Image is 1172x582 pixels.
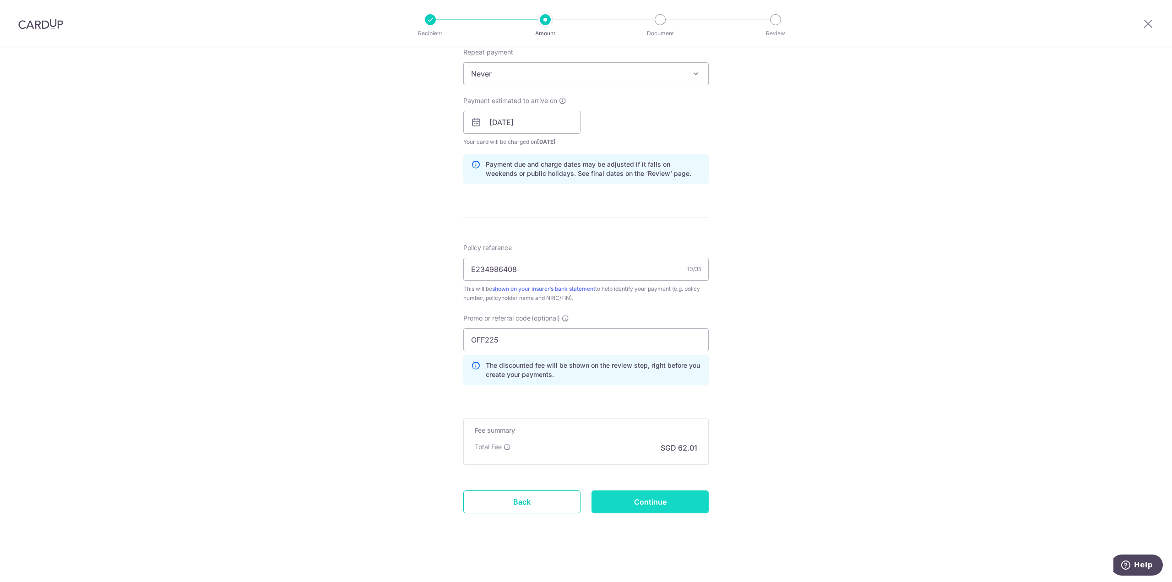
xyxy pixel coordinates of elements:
span: Payment estimated to arrive on [463,96,557,105]
span: [DATE] [537,138,556,145]
a: shown on your insurer’s bank statement [492,285,595,292]
p: Document [626,29,694,38]
span: Never [464,63,708,85]
img: CardUp [18,18,63,29]
span: (optional) [532,314,560,323]
label: Repeat payment [463,48,513,57]
p: The discounted fee will be shown on the review step, right before you create your payments. [486,361,701,379]
a: Back [463,490,581,513]
input: DD / MM / YYYY [463,111,581,134]
label: Policy reference [463,243,512,252]
p: Recipient [396,29,464,38]
p: Amount [511,29,579,38]
span: Promo or referral code [463,314,531,323]
p: Total Fee [475,442,502,451]
div: This will be to help identify your payment (e.g. policy number, policyholder name and NRIC/FIN). [463,284,709,303]
input: Continue [591,490,709,513]
p: Review [742,29,809,38]
h5: Fee summary [475,426,697,435]
div: 10/35 [687,265,701,274]
iframe: Opens a widget where you can find more information [1113,555,1163,577]
span: Your card will be charged on [463,137,581,147]
span: Never [463,62,709,85]
p: Payment due and charge dates may be adjusted if it falls on weekends or public holidays. See fina... [486,160,701,178]
p: SGD 62.01 [661,442,697,453]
